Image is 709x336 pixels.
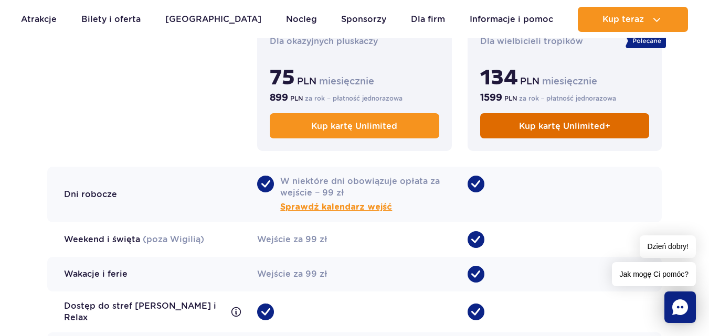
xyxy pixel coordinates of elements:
span: • [468,231,484,248]
div: Chat [664,291,696,323]
span: • [468,266,484,283]
span: Kup teraz [602,15,644,24]
a: Dla firm [411,7,445,32]
span: Kup kartę Unlimited+ [519,121,610,131]
span: • [257,304,274,320]
p: miesięcznie [480,65,649,91]
a: Atrakcje [21,7,57,32]
b: 134 [480,65,518,91]
button: Kup teraz [578,7,688,32]
span: Jak mogę Ci pomóc? [612,262,696,286]
span: • [468,176,484,192]
div: Weekend i święta [64,234,204,245]
p: Dla okazyjnych pluskaczy [270,36,439,47]
b: 1599 [480,91,502,104]
button: Sprawdź kalendarz wejść [280,201,392,213]
span: PLN [290,94,303,103]
a: Nocleg [286,7,317,32]
div: Dostęp do stref [PERSON_NAME] i Relax [47,291,241,332]
p: za rok − płatność jednorazowa [270,91,439,104]
p: Dla wielbicieli tropików [480,36,649,47]
a: Kup kartę Unlimited [270,113,439,138]
span: PLN [520,75,539,88]
span: Dzień dobry! [640,235,696,258]
a: [GEOGRAPHIC_DATA] [165,7,261,32]
div: Dni robocze [47,167,241,222]
a: Kup kartę Unlimited+ [480,113,649,138]
div: Wejście za 99 zł [257,257,451,291]
a: Informacje i pomoc [470,7,553,32]
span: • [257,176,274,192]
a: Bilety i oferta [81,7,141,32]
span: PLN [297,75,316,88]
span: (poza Wigilią) [143,234,204,244]
div: Wejście za 99 zł [257,222,451,257]
p: za rok − płatność jednorazowa [480,91,649,104]
span: Kup kartę Unlimited [311,121,397,131]
div: Wakacje i ferie [47,257,241,291]
span: • [468,304,484,320]
span: W niektóre dni obowiązuje opłata za wejście − 99 zł [280,176,451,213]
a: Sponsorzy [341,7,386,32]
b: 899 [270,91,288,104]
b: 75 [270,65,295,91]
p: miesięcznie [270,65,439,91]
span: PLN [504,94,517,103]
